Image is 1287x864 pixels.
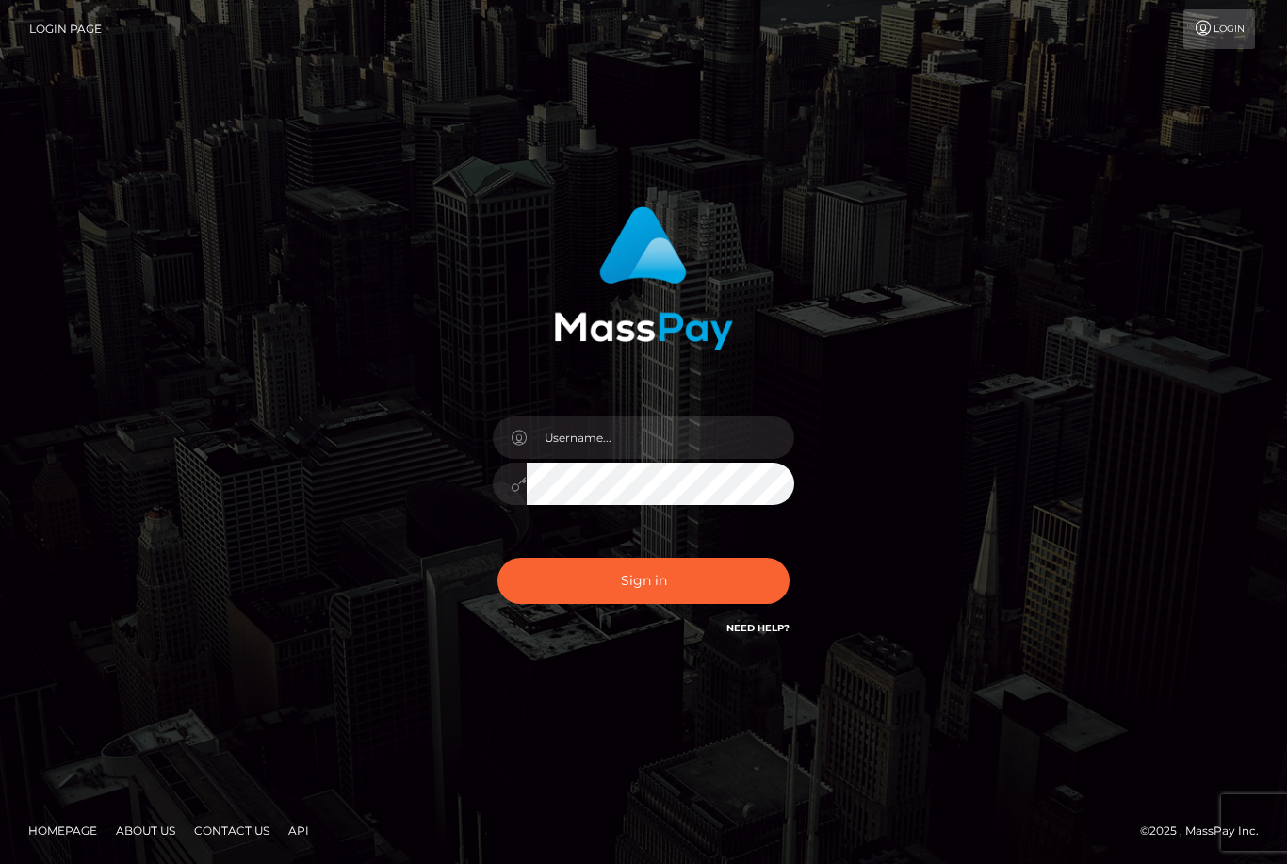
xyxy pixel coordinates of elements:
a: API [281,816,317,845]
a: Contact Us [187,816,277,845]
a: Login Page [29,9,102,49]
a: About Us [108,816,183,845]
a: Login [1183,9,1255,49]
a: Need Help? [726,622,790,634]
input: Username... [527,416,794,459]
button: Sign in [497,558,790,604]
div: © 2025 , MassPay Inc. [1140,821,1273,841]
img: MassPay Login [554,206,733,350]
a: Homepage [21,816,105,845]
